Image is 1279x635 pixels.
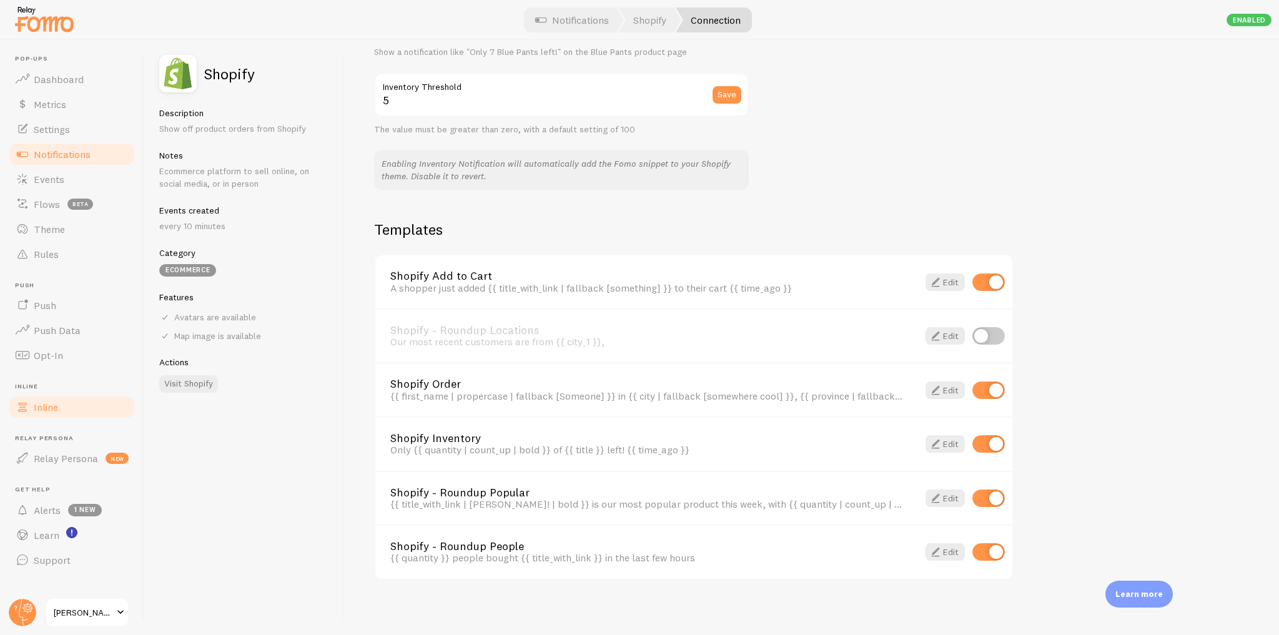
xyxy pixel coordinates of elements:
[34,148,91,160] span: Notifications
[7,395,136,420] a: Inline
[204,66,255,81] h2: Shopify
[34,349,63,362] span: Opt-In
[15,383,136,391] span: Inline
[926,543,965,561] a: Edit
[106,453,129,464] span: new
[34,248,59,260] span: Rules
[45,598,129,628] a: [PERSON_NAME]-test-store
[34,123,70,135] span: Settings
[390,541,903,552] a: Shopify - Roundup People
[382,157,741,182] p: Enabling Inventory Notification will automatically add the Fomo snippet to your Shopify theme. Di...
[159,330,328,342] div: Map image is available
[159,264,216,277] div: eCommerce
[159,292,328,303] h5: Features
[159,205,328,216] h5: Events created
[54,605,113,620] span: [PERSON_NAME]-test-store
[374,73,749,94] label: Inventory Threshold
[34,554,71,566] span: Support
[7,498,136,523] a: Alerts 1 new
[159,357,328,368] h5: Actions
[7,142,136,167] a: Notifications
[7,548,136,573] a: Support
[159,165,328,190] p: Ecommerce platform to sell online, on social media, or in person
[7,318,136,343] a: Push Data
[390,444,903,455] div: Only {{ quantity | count_up | bold }} of {{ title }} left! {{ time_ago }}
[390,498,903,509] div: {{ title_with_link | [PERSON_NAME]! | bold }} is our most popular product this week, with {{ quan...
[926,327,965,345] a: Edit
[390,487,903,498] a: Shopify - Roundup Popular
[7,167,136,192] a: Events
[7,117,136,142] a: Settings
[390,282,903,293] div: A shopper just added {{ title_with_link | fallback [something] }} to their cart {{ time_ago }}
[713,86,741,104] button: Save
[7,192,136,217] a: Flows beta
[34,73,84,86] span: Dashboard
[390,336,903,347] div: Our most recent customers are from {{ city_1 }},
[68,504,102,516] span: 1 new
[1115,588,1163,600] p: Learn more
[7,242,136,267] a: Rules
[926,490,965,507] a: Edit
[926,435,965,453] a: Edit
[34,529,59,541] span: Learn
[159,375,218,393] a: Visit Shopify
[15,486,136,494] span: Get Help
[15,435,136,443] span: Relay Persona
[390,270,903,282] a: Shopify Add to Cart
[7,67,136,92] a: Dashboard
[374,220,1014,239] h2: Templates
[390,390,903,401] div: {{ first_name | propercase | fallback [Someone] }} in {{ city | fallback [somewhere cool] }}, {{ ...
[390,552,903,563] div: {{ quantity }} people bought {{ title_with_link }} in the last few hours
[390,378,903,390] a: Shopify Order
[390,433,903,444] a: Shopify Inventory
[390,325,903,336] a: Shopify - Roundup Locations
[374,124,749,135] div: The value must be greater than zero, with a default setting of 100
[159,107,328,119] h5: Description
[34,324,81,337] span: Push Data
[34,173,64,185] span: Events
[34,299,56,312] span: Push
[34,452,98,465] span: Relay Persona
[926,381,965,399] a: Edit
[159,55,197,92] img: fomo_icons_shopify.svg
[15,282,136,290] span: Push
[159,220,328,232] p: every 10 minutes
[7,343,136,368] a: Opt-In
[34,223,65,235] span: Theme
[13,3,76,35] img: fomo-relay-logo-orange.svg
[7,293,136,318] a: Push
[7,446,136,471] a: Relay Persona new
[374,47,749,58] div: Show a notification like "Only 7 Blue Pants left!" on the Blue Pants product page
[34,401,58,413] span: Inline
[159,122,328,135] p: Show off product orders from Shopify
[34,98,66,111] span: Metrics
[159,247,328,258] h5: Category
[34,504,61,516] span: Alerts
[159,150,328,161] h5: Notes
[926,273,965,291] a: Edit
[1105,581,1173,608] div: Learn more
[7,523,136,548] a: Learn
[67,199,93,210] span: beta
[159,312,328,323] div: Avatars are available
[34,198,60,210] span: Flows
[7,92,136,117] a: Metrics
[66,527,77,538] svg: <p>Watch New Feature Tutorials!</p>
[7,217,136,242] a: Theme
[15,55,136,63] span: Pop-ups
